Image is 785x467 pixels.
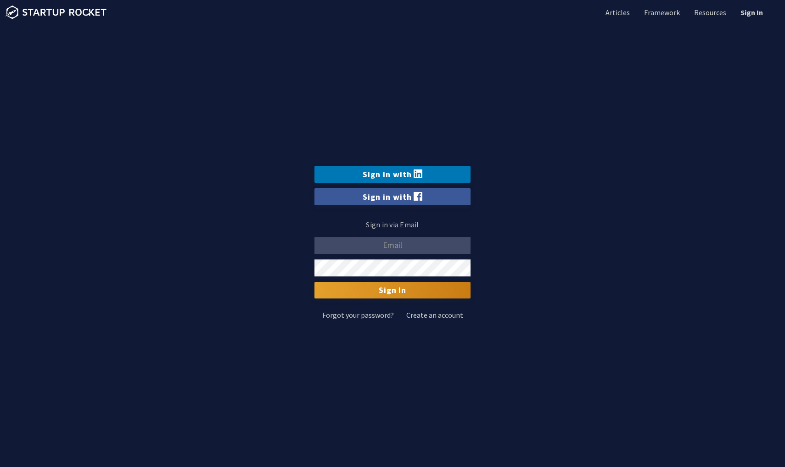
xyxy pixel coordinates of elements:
a: Resources [692,7,726,17]
a: Sign in with [314,188,471,205]
a: Sign in with [314,166,471,183]
a: Forgot your password? [322,311,394,319]
a: Framework [642,7,680,17]
a: Sign In [739,7,763,17]
p: Sign in via Email [314,218,471,231]
a: Create an account [406,311,463,319]
input: Sign In [314,282,471,298]
a: Articles [604,7,630,17]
